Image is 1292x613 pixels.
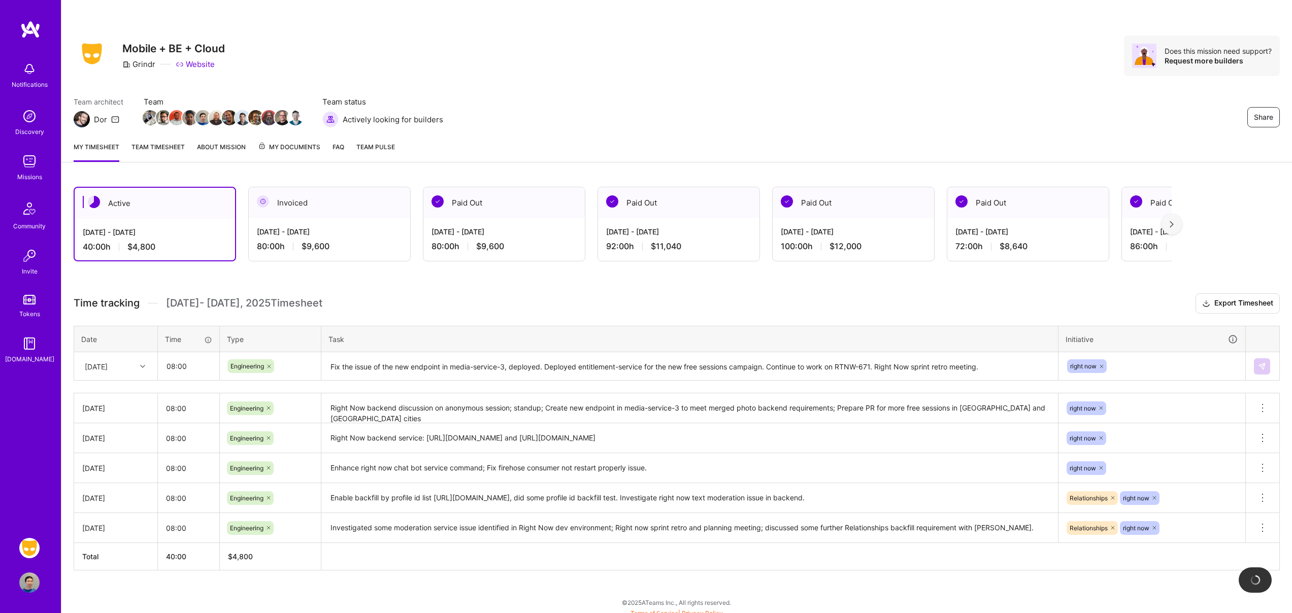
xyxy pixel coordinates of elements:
[1130,241,1275,252] div: 86:00 h
[1165,56,1272,65] div: Request more builders
[955,226,1101,237] div: [DATE] - [DATE]
[1070,494,1108,502] span: Relationships
[230,362,264,370] span: Engineering
[17,172,42,182] div: Missions
[140,364,145,369] i: icon Chevron
[249,109,262,126] a: Team Member Avatar
[176,59,215,70] a: Website
[236,109,249,126] a: Team Member Avatar
[83,242,227,252] div: 40:00 h
[262,109,276,126] a: Team Member Avatar
[1202,298,1210,309] i: icon Download
[1123,524,1149,532] span: right now
[228,552,253,561] span: $ 4,800
[1000,241,1028,252] span: $8,640
[157,109,170,126] a: Team Member Avatar
[19,538,40,558] img: Grindr: Mobile + BE + Cloud
[288,110,303,125] img: Team Member Avatar
[83,227,227,237] div: [DATE] - [DATE]
[74,326,158,352] th: Date
[333,142,344,162] a: FAQ
[606,241,751,252] div: 92:00 h
[1070,362,1097,370] span: right now
[248,110,263,125] img: Team Member Avatar
[1170,221,1174,228] img: right
[23,295,36,304] img: tokens
[220,326,321,352] th: Type
[17,196,42,221] img: Community
[432,195,444,208] img: Paid Out
[1258,362,1266,370] img: Submit
[82,433,149,444] div: [DATE]
[74,142,119,162] a: My timesheet
[74,111,90,127] img: Team Architect
[88,196,100,208] img: Active
[257,226,402,237] div: [DATE] - [DATE]
[15,126,44,137] div: Discovery
[170,109,183,126] a: Team Member Avatar
[955,195,968,208] img: Paid Out
[5,354,54,364] div: [DOMAIN_NAME]
[210,109,223,126] a: Team Member Avatar
[258,142,320,162] a: My Documents
[19,151,40,172] img: teamwork
[261,110,277,125] img: Team Member Avatar
[143,110,158,125] img: Team Member Avatar
[773,187,934,218] div: Paid Out
[322,96,443,107] span: Team status
[1254,358,1271,374] div: null
[322,353,1057,380] textarea: Fix the issue of the new endpoint in media-service-3, deployed. Deployed entitlement-service for ...
[257,195,269,208] img: Invoiced
[1130,195,1142,208] img: Paid Out
[85,361,108,371] div: [DATE]
[195,110,211,125] img: Team Member Avatar
[1247,107,1280,127] button: Share
[13,221,46,231] div: Community
[75,188,235,219] div: Active
[111,115,119,123] i: icon Mail
[356,142,395,162] a: Team Pulse
[230,524,263,532] span: Engineering
[322,111,339,127] img: Actively looking for builders
[223,109,236,126] a: Team Member Avatar
[289,109,302,126] a: Team Member Avatar
[17,538,42,558] a: Grindr: Mobile + BE + Cloud
[94,114,107,125] div: Dor
[598,187,759,218] div: Paid Out
[230,464,263,472] span: Engineering
[182,110,197,125] img: Team Member Avatar
[209,110,224,125] img: Team Member Avatar
[1066,333,1238,345] div: Initiative
[432,241,577,252] div: 80:00 h
[74,297,140,310] span: Time tracking
[432,226,577,237] div: [DATE] - [DATE]
[830,241,862,252] span: $12,000
[1070,434,1096,442] span: right now
[158,455,219,482] input: HH:MM
[275,110,290,125] img: Team Member Avatar
[12,79,48,90] div: Notifications
[322,394,1057,422] textarea: Right Now backend discussion on anonymous session; standup; Create new endpoint in media-service-...
[1070,464,1096,472] span: right now
[249,187,410,218] div: Invoiced
[258,142,320,153] span: My Documents
[1165,46,1272,56] div: Does this mission need support?
[1123,494,1149,502] span: right now
[183,109,196,126] a: Team Member Avatar
[322,484,1057,512] textarea: Enable backfill by profile id list [URL][DOMAIN_NAME], did some profile id backfill test. Investi...
[158,515,219,541] input: HH:MM
[955,241,1101,252] div: 72:00 h
[19,572,40,593] img: User Avatar
[19,59,40,79] img: bell
[82,493,149,503] div: [DATE]
[19,333,40,354] img: guide book
[74,96,123,107] span: Team architect
[196,109,210,126] a: Team Member Avatar
[19,246,40,266] img: Invite
[302,241,329,252] span: $9,600
[19,106,40,126] img: discovery
[322,424,1057,452] textarea: Right Now backend service: [URL][DOMAIN_NAME] and [URL][DOMAIN_NAME]
[74,40,110,67] img: Company Logo
[158,395,219,422] input: HH:MM
[230,404,263,412] span: Engineering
